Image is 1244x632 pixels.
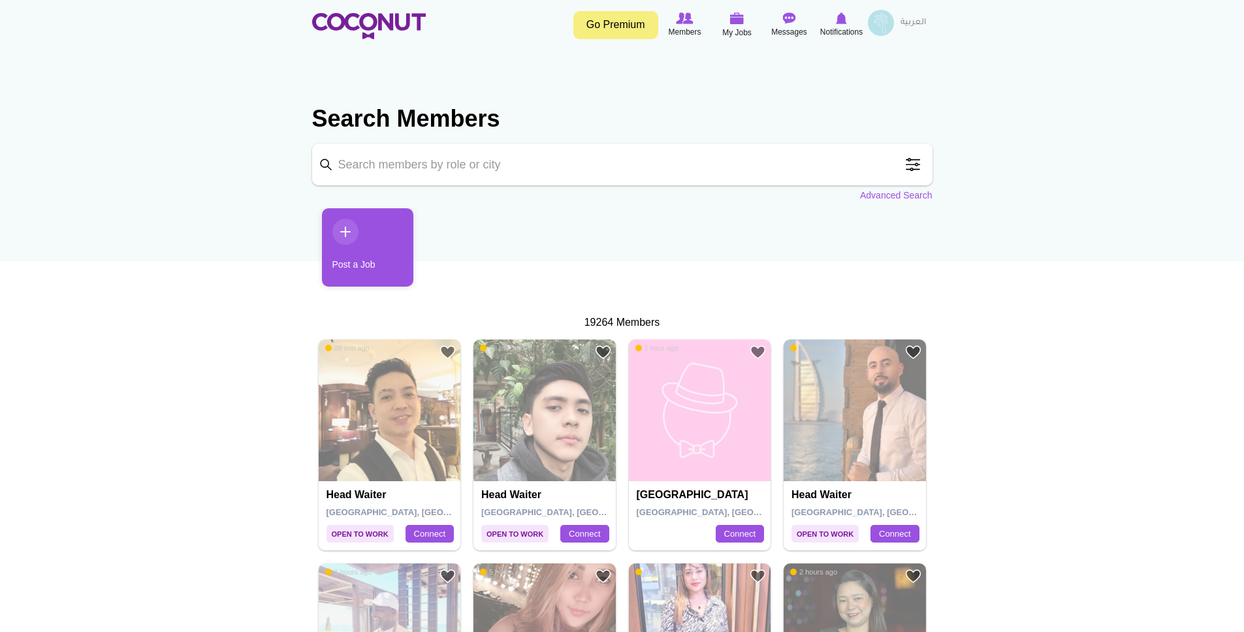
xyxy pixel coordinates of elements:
a: Browse Members Members [659,10,711,40]
a: Add to Favourites [595,344,611,360]
div: 19264 Members [312,315,933,330]
span: 28 min ago [325,343,370,353]
span: 1 hour ago [635,343,679,353]
span: 38 min ago [480,343,524,353]
span: Open to Work [481,525,549,543]
img: Messages [783,12,796,24]
a: Go Premium [573,11,658,39]
h4: Head Waiter [481,489,611,501]
h2: Search Members [312,103,933,134]
a: Add to Favourites [905,344,921,360]
img: My Jobs [730,12,744,24]
span: 2 hours ago [790,343,837,353]
a: Advanced Search [860,189,933,202]
span: [GEOGRAPHIC_DATA], [GEOGRAPHIC_DATA] [791,507,978,517]
a: Connect [560,525,609,543]
span: [GEOGRAPHIC_DATA], [GEOGRAPHIC_DATA] [637,507,823,517]
span: [GEOGRAPHIC_DATA], [GEOGRAPHIC_DATA] [481,507,667,517]
span: Notifications [820,25,863,39]
span: 9 hours ago [635,567,682,577]
span: 3 hours ago [325,567,372,577]
span: My Jobs [722,26,752,39]
a: Add to Favourites [439,568,456,584]
a: العربية [894,10,933,36]
span: Open to Work [791,525,859,543]
a: Add to Favourites [905,568,921,584]
span: [GEOGRAPHIC_DATA], [GEOGRAPHIC_DATA] [327,507,513,517]
h4: Head Waiter [327,489,456,501]
img: Home [312,13,426,39]
span: Messages [771,25,807,39]
a: Connect [406,525,454,543]
h4: Head Waiter [791,489,921,501]
a: Connect [870,525,919,543]
a: Add to Favourites [750,344,766,360]
span: Members [668,25,701,39]
a: My Jobs My Jobs [711,10,763,40]
a: Add to Favourites [439,344,456,360]
a: Connect [716,525,764,543]
span: Open to Work [327,525,394,543]
span: 2 hours ago [790,567,837,577]
img: Notifications [836,12,847,24]
input: Search members by role or city [312,144,933,185]
img: Browse Members [676,12,693,24]
li: 1 / 1 [312,208,404,296]
a: Add to Favourites [595,568,611,584]
span: 5 hours ago [480,567,527,577]
a: Notifications Notifications [816,10,868,40]
h4: [GEOGRAPHIC_DATA] [637,489,767,501]
a: Messages Messages [763,10,816,40]
a: Add to Favourites [750,568,766,584]
a: Post a Job [322,208,413,287]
